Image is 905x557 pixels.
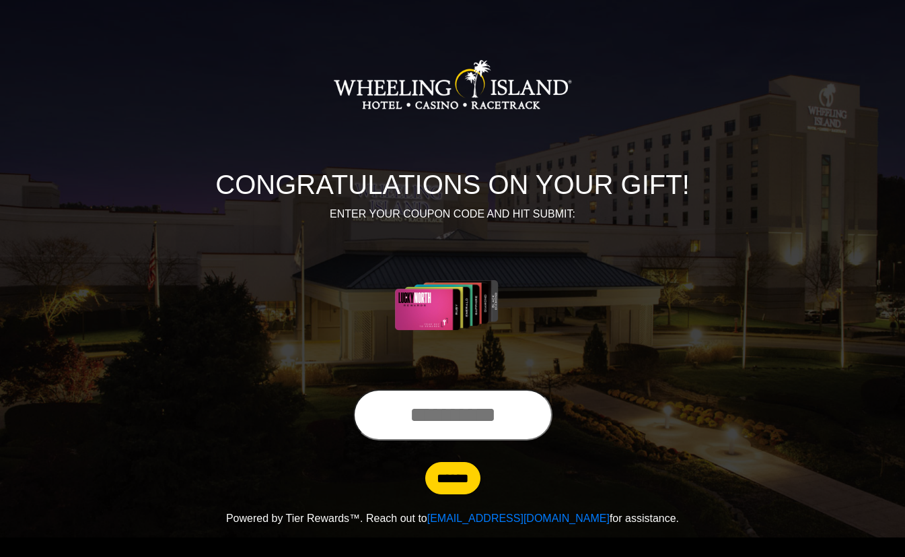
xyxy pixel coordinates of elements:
[79,168,826,201] h1: CONGRATULATIONS ON YOUR GIFT!
[333,18,573,152] img: Logo
[226,513,679,524] span: Powered by Tier Rewards™. Reach out to for assistance.
[363,238,542,373] img: Center Image
[427,513,610,524] a: [EMAIL_ADDRESS][DOMAIN_NAME]
[79,206,826,222] p: ENTER YOUR COUPON CODE AND HIT SUBMIT:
